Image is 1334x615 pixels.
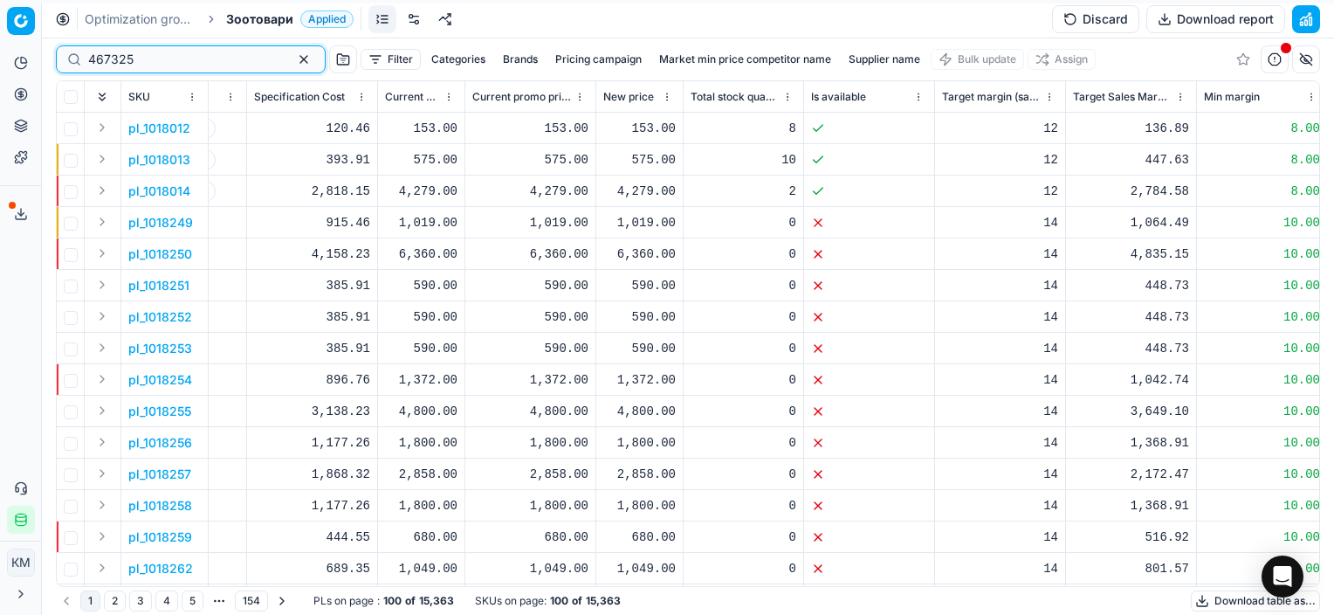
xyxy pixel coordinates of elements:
[603,245,676,263] div: 6,360.00
[1204,183,1320,200] div: 8.00
[128,371,192,389] p: pl_1018254
[942,497,1058,515] div: 14
[182,591,203,612] button: 5
[254,120,370,137] div: 120.46
[1204,434,1320,452] div: 10.00
[1204,151,1320,169] div: 8.00
[691,403,796,420] div: 0
[128,183,190,200] button: pl_1018014
[691,529,796,546] div: 0
[942,120,1058,137] div: 12
[942,245,1058,263] div: 14
[254,308,370,326] div: 385.91
[942,308,1058,326] div: 14
[1073,434,1189,452] div: 1,368.91
[1204,120,1320,137] div: 8.00
[603,340,676,357] div: 590.00
[92,117,113,138] button: Expand
[92,369,113,390] button: Expand
[254,90,345,104] span: Specification Cost
[942,434,1058,452] div: 14
[603,371,676,389] div: 1,372.00
[92,494,113,515] button: Expand
[92,274,113,295] button: Expand
[472,90,571,104] span: Current promo price
[472,183,588,200] div: 4,279.00
[92,306,113,327] button: Expand
[7,549,35,577] button: КM
[691,151,796,169] div: 10
[92,211,113,232] button: Expand
[1052,5,1139,33] button: Discard
[691,340,796,357] div: 0
[385,371,457,389] div: 1,372.00
[942,371,1058,389] div: 14
[942,90,1041,104] span: Target margin (sale)
[385,560,457,577] div: 1,049.00
[226,10,354,28] span: ЗоотовариApplied
[405,594,416,608] strong: of
[931,49,1024,70] button: Bulk update
[811,90,866,104] span: Is available
[92,149,113,169] button: Expand
[385,277,457,294] div: 590.00
[942,340,1058,357] div: 14
[691,434,796,452] div: 0
[85,10,196,28] a: Optimization groups
[691,120,796,137] div: 8
[603,120,676,137] div: 153.00
[385,497,457,515] div: 1,800.00
[254,529,370,546] div: 444.55
[128,214,193,231] button: pl_1018249
[472,151,588,169] div: 575.00
[254,277,370,294] div: 385.91
[472,120,588,137] div: 153.00
[548,49,649,70] button: Pricing campaign
[1204,277,1320,294] div: 10.00
[92,526,113,547] button: Expand
[942,183,1058,200] div: 12
[385,151,457,169] div: 575.00
[942,560,1058,577] div: 14
[1073,497,1189,515] div: 1,368.91
[1073,340,1189,357] div: 448.73
[56,589,292,613] nav: pagination
[128,308,192,326] button: pl_1018252
[8,549,34,576] span: КM
[603,151,676,169] div: 575.00
[128,340,192,357] button: pl_1018253
[385,183,457,200] div: 4,279.00
[942,151,1058,169] div: 12
[1204,466,1320,483] div: 10.00
[472,308,588,326] div: 590.00
[942,403,1058,420] div: 14
[942,277,1058,294] div: 14
[128,403,191,420] button: pl_1018255
[1073,214,1189,231] div: 1,064.49
[254,403,370,420] div: 3,138.23
[254,371,370,389] div: 896.76
[128,529,192,546] button: pl_1018259
[472,434,588,452] div: 1,800.00
[603,560,676,577] div: 1,049.00
[603,277,676,294] div: 590.00
[603,497,676,515] div: 1,800.00
[1204,560,1320,577] div: 10.00
[300,10,354,28] span: Applied
[385,434,457,452] div: 1,800.00
[129,591,152,612] button: 3
[385,308,457,326] div: 590.00
[942,529,1058,546] div: 14
[842,49,927,70] button: Supplier name
[1073,529,1189,546] div: 516.92
[313,594,454,608] div: :
[254,245,370,263] div: 4,158.23
[254,497,370,515] div: 1,177.26
[550,594,568,608] strong: 100
[128,560,193,577] p: pl_1018262
[254,340,370,357] div: 385.91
